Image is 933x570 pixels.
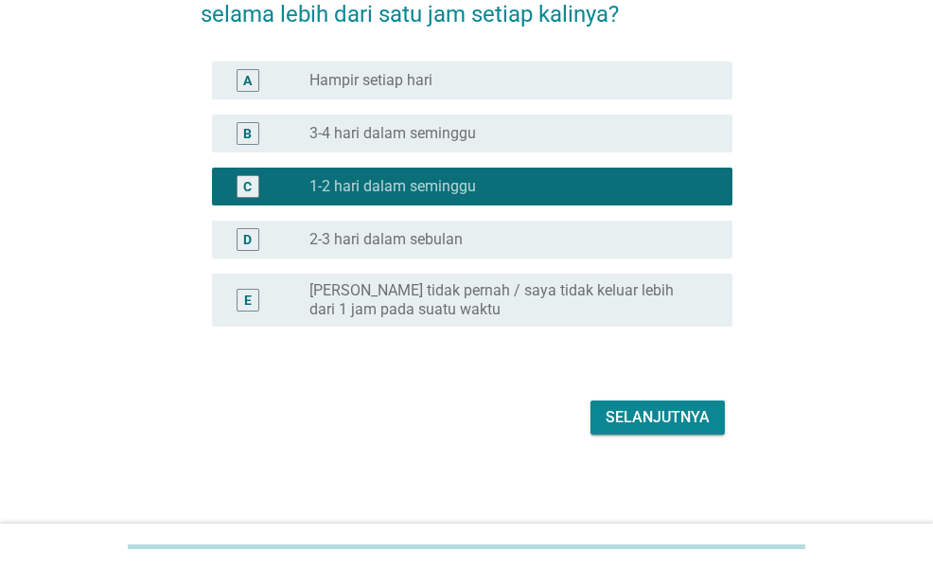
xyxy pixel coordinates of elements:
div: A [243,70,252,90]
div: D [243,229,252,249]
div: Selanjutnya [606,406,710,429]
div: C [243,176,252,196]
label: Hampir setiap hari [309,71,432,90]
button: Selanjutnya [590,401,725,435]
label: 1-2 hari dalam seminggu [309,177,476,196]
label: 2-3 hari dalam sebulan [309,230,463,249]
div: E [244,290,252,310]
label: 3-4 hari dalam seminggu [309,124,476,143]
label: [PERSON_NAME] tidak pernah / saya tidak keluar lebih dari 1 jam pada suatu waktu [309,281,702,319]
div: B [243,123,252,143]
